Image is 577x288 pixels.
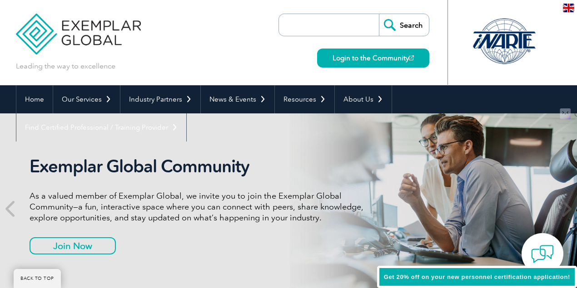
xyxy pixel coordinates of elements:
[16,113,186,142] a: Find Certified Professional / Training Provider
[317,49,429,68] a: Login to the Community
[201,85,274,113] a: News & Events
[14,269,61,288] a: BACK TO TOP
[30,237,116,254] a: Join Now
[16,61,115,71] p: Leading the way to excellence
[275,85,334,113] a: Resources
[30,190,370,223] p: As a valued member of Exemplar Global, we invite you to join the Exemplar Global Community—a fun,...
[53,85,120,113] a: Our Services
[563,4,574,12] img: en
[409,55,414,60] img: open_square.png
[16,85,53,113] a: Home
[30,156,370,177] h2: Exemplar Global Community
[531,243,554,265] img: contact-chat.png
[384,273,570,280] span: Get 20% off on your new personnel certification application!
[335,85,392,113] a: About Us
[120,85,200,113] a: Industry Partners
[379,14,429,36] input: Search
